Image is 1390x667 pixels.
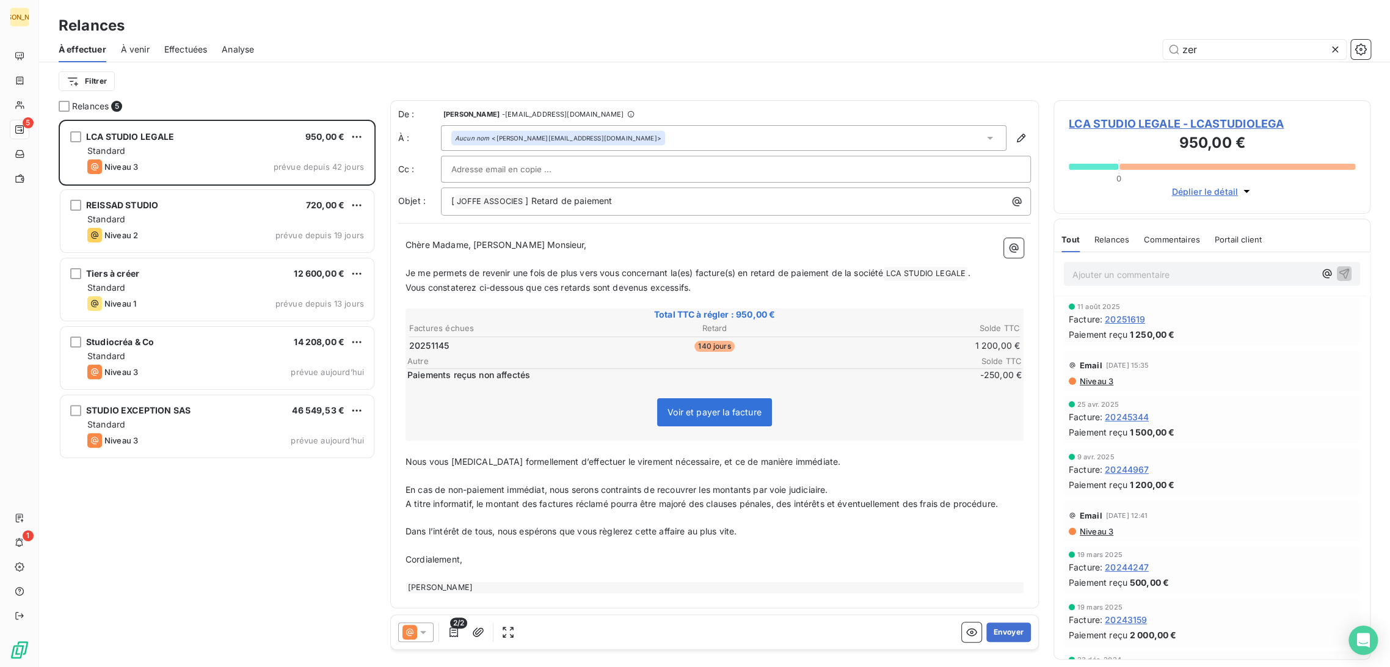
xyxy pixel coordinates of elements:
[274,162,364,172] span: prévue depuis 42 jours
[1077,453,1115,461] span: 9 avr. 2025
[1106,512,1148,519] span: [DATE] 12:41
[291,367,364,377] span: prévue aujourd’hui
[294,337,344,347] span: 14 208,00 €
[1144,235,1200,244] span: Commentaires
[1069,410,1102,423] span: Facture :
[502,111,624,118] span: - [EMAIL_ADDRESS][DOMAIN_NAME]
[406,239,587,250] span: Chère Madame, [PERSON_NAME] Monsieur,
[294,268,344,279] span: 12 600,00 €
[986,622,1031,642] button: Envoyer
[455,134,661,142] div: <[PERSON_NAME][EMAIL_ADDRESS][DOMAIN_NAME]>
[398,132,441,144] label: À :
[1077,551,1123,558] span: 19 mars 2025
[406,554,462,564] span: Cordialement,
[525,195,612,206] span: ] Retard de paiement
[59,43,106,56] span: À effectuer
[1069,478,1127,491] span: Paiement reçu
[292,405,344,415] span: 46 549,53 €
[398,163,441,175] label: Cc :
[104,230,138,240] span: Niveau 2
[1105,410,1149,423] span: 20245344
[23,530,34,541] span: 1
[1080,511,1102,520] span: Email
[1130,478,1175,491] span: 1 200,00 €
[1168,184,1256,199] button: Déplier le détail
[86,405,191,415] span: STUDIO EXCEPTION SAS
[104,299,136,308] span: Niveau 1
[306,200,344,210] span: 720,00 €
[291,436,364,445] span: prévue aujourd’hui
[1069,613,1102,626] span: Facture :
[10,7,29,27] div: [PERSON_NAME]
[1069,629,1127,641] span: Paiement reçu
[694,341,734,352] span: 140 jours
[409,322,612,335] th: Factures échues
[86,337,154,347] span: Studiocréa & Co
[86,268,139,279] span: Tiers à créer
[948,356,1022,366] span: Solde TTC
[104,436,138,445] span: Niveau 3
[406,268,883,278] span: Je me permets de revenir une fois de plus vers vous concernant la(es) facture(s) en retard de pai...
[59,71,115,91] button: Filtrer
[1077,656,1121,663] span: 23 déc. 2024
[1069,115,1355,132] span: LCA STUDIO LEGALE - LCASTUDIOLEGA
[1130,426,1175,439] span: 1 500,00 €
[1130,576,1169,589] span: 500,00 €
[1069,463,1102,476] span: Facture :
[407,369,946,381] span: Paiements reçus non affectés
[87,145,125,156] span: Standard
[1069,561,1102,574] span: Facture :
[111,101,122,112] span: 5
[1130,629,1177,641] span: 2 000,00 €
[1171,185,1238,198] span: Déplier le détail
[1105,613,1147,626] span: 20243159
[451,160,583,178] input: Adresse email en copie ...
[1079,376,1113,386] span: Niveau 3
[305,131,344,142] span: 950,00 €
[10,640,29,660] img: Logo LeanPay
[455,195,525,209] span: JOFFE ASSOCIES
[121,43,150,56] span: À venir
[1116,173,1121,183] span: 0
[1094,235,1129,244] span: Relances
[668,407,762,417] span: Voir et payer la facture
[87,214,125,224] span: Standard
[104,367,138,377] span: Niveau 3
[406,282,691,293] span: Vous constaterez ci-dessous que ces retards sont devenus excessifs.
[1069,328,1127,341] span: Paiement reçu
[1163,40,1346,59] input: Rechercher
[1105,561,1149,574] span: 20244247
[406,456,840,467] span: Nous vous [MEDICAL_DATA] formellement d’effectuer le virement nécessaire, et ce de manière immédi...
[1348,625,1378,655] div: Open Intercom Messenger
[407,356,948,366] span: Autre
[443,111,500,118] span: [PERSON_NAME]
[1105,463,1149,476] span: 20244967
[59,15,125,37] h3: Relances
[72,100,109,112] span: Relances
[104,162,138,172] span: Niveau 3
[948,369,1022,381] span: -250,00 €
[450,618,467,629] span: 2/2
[87,419,125,429] span: Standard
[968,268,970,278] span: .
[406,526,737,536] span: Dans l’intérêt de tous, nous espérons que vous règlerez cette affaire au plus vite.
[275,230,364,240] span: prévue depuis 19 jours
[87,282,125,293] span: Standard
[451,195,454,206] span: [
[1077,401,1119,408] span: 25 avr. 2025
[1079,527,1113,536] span: Niveau 3
[1077,603,1123,611] span: 19 mars 2025
[1077,303,1120,310] span: 11 août 2025
[407,308,1022,321] span: Total TTC à régler : 950,00 €
[455,134,489,142] em: Aucun nom
[884,267,967,281] span: LCA STUDIO LEGALE
[1061,235,1080,244] span: Tout
[86,131,175,142] span: LCA STUDIO LEGALE
[23,117,34,128] span: 5
[406,498,998,509] span: A titre informatif, le montant des factures réclamé pourra être majoré des clauses pénales, des i...
[409,340,449,352] span: 20251145
[59,120,376,667] div: grid
[86,200,158,210] span: REISSAD STUDIO
[613,322,817,335] th: Retard
[1069,313,1102,326] span: Facture :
